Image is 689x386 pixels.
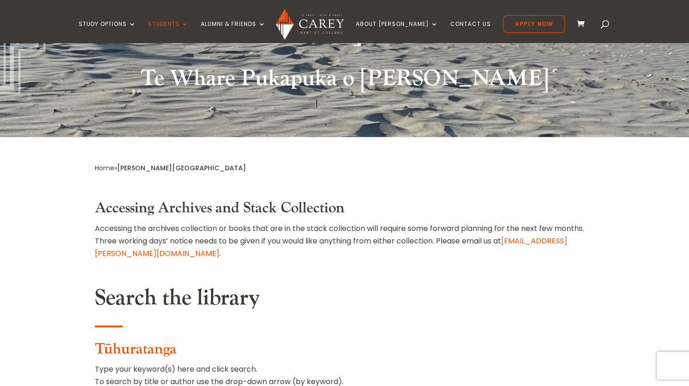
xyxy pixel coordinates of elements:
[276,9,344,40] img: Carey Baptist College
[356,21,438,43] a: About [PERSON_NAME]
[148,21,189,43] a: Students
[95,341,595,363] h3: Tūhuratanga
[95,285,595,316] h2: Search the library
[95,65,595,97] h2: Te Whare Pukapuka o [PERSON_NAME]
[79,21,136,43] a: Study Options
[95,163,114,173] a: Home
[450,21,491,43] a: Contact Us
[95,222,595,260] p: Accessing the archives collection or books that are in the stack collection will require some for...
[201,21,266,43] a: Alumni & Friends
[503,15,565,33] a: Apply Now
[117,163,246,173] span: [PERSON_NAME][GEOGRAPHIC_DATA]
[95,163,246,173] span: »
[95,199,595,222] h3: Accessing Archives and Stack Collection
